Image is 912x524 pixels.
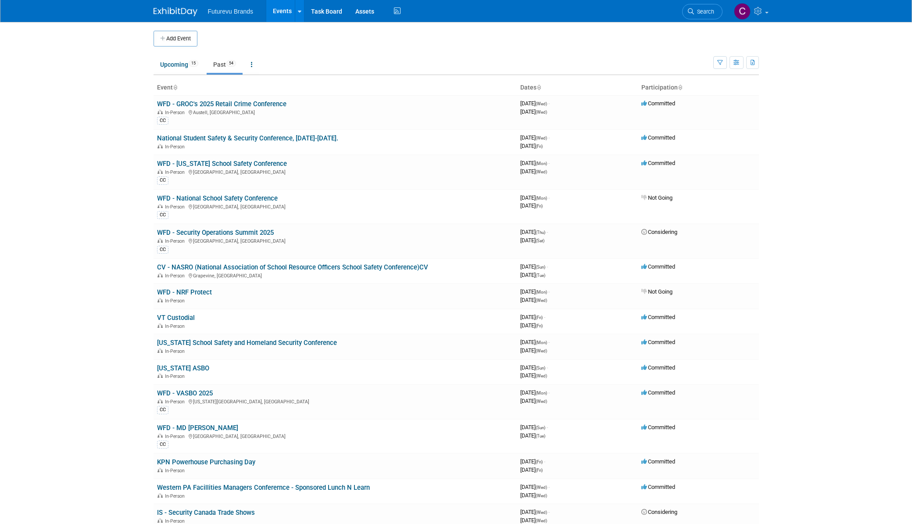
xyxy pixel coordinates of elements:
span: Not Going [641,194,672,201]
span: - [547,424,548,431]
span: (Mon) [536,340,547,345]
a: WFD - National School Safety Conference [157,194,278,202]
div: CC [157,176,168,184]
span: - [548,484,550,490]
span: In-Person [165,493,187,499]
span: [DATE] [520,202,543,209]
span: [DATE] [520,229,548,235]
span: Committed [641,484,675,490]
a: Sort by Start Date [536,84,541,91]
span: In-Person [165,298,187,304]
img: In-Person Event [157,399,163,403]
span: (Wed) [536,101,547,106]
img: In-Person Event [157,323,163,328]
span: [DATE] [520,322,543,329]
span: [DATE] [520,168,547,175]
span: In-Person [165,399,187,405]
span: [DATE] [520,484,550,490]
span: In-Person [165,169,187,175]
img: ExhibitDay [154,7,197,16]
span: [DATE] [520,297,547,303]
span: [DATE] [520,372,547,379]
a: Search [682,4,722,19]
span: Not Going [641,288,672,295]
img: In-Person Event [157,493,163,498]
span: - [547,229,548,235]
span: Committed [641,314,675,320]
span: (Wed) [536,510,547,515]
span: - [548,194,550,201]
span: - [548,389,550,396]
span: [DATE] [520,160,550,166]
span: (Mon) [536,196,547,201]
img: In-Person Event [157,273,163,277]
span: [DATE] [520,424,548,431]
span: In-Person [165,204,187,210]
div: [GEOGRAPHIC_DATA], [GEOGRAPHIC_DATA] [157,203,513,210]
span: Committed [641,160,675,166]
span: - [544,458,545,465]
a: [US_STATE] School Safety and Homeland Security Conference [157,339,337,347]
span: (Wed) [536,136,547,140]
span: Committed [641,364,675,371]
a: Sort by Participation Type [678,84,682,91]
span: [DATE] [520,517,547,524]
span: (Fri) [536,144,543,149]
span: (Wed) [536,485,547,490]
span: - [548,339,550,345]
span: Considering [641,229,677,235]
span: (Sun) [536,366,545,370]
span: In-Person [165,348,187,354]
span: - [548,509,550,515]
th: Dates [517,80,638,95]
a: [US_STATE] ASBO [157,364,209,372]
span: - [547,263,548,270]
span: Committed [641,263,675,270]
span: (Fri) [536,204,543,208]
span: Futurevu Brands [208,8,254,15]
span: [DATE] [520,509,550,515]
img: In-Person Event [157,169,163,174]
a: IS - Security Canada Trade Shows [157,509,255,517]
span: (Mon) [536,161,547,166]
div: [US_STATE][GEOGRAPHIC_DATA], [GEOGRAPHIC_DATA] [157,398,513,405]
a: CV - NASRO (National Association of School Resource Officers School Safety Conference)CV [157,263,428,271]
img: CHERYL CLOWES [734,3,751,20]
span: [DATE] [520,458,545,465]
span: (Wed) [536,493,547,498]
div: CC [157,211,168,219]
span: - [548,134,550,141]
th: Event [154,80,517,95]
span: Committed [641,339,675,345]
span: (Wed) [536,169,547,174]
a: WFD - Security Operations Summit 2025 [157,229,274,237]
a: Sort by Event Name [173,84,177,91]
span: In-Person [165,468,187,474]
span: [DATE] [520,143,543,149]
span: [DATE] [520,389,550,396]
span: (Wed) [536,399,547,404]
a: Western PA Facillities Managers Conferernce - Sponsored Lunch N Learn [157,484,370,492]
span: [DATE] [520,134,550,141]
span: (Wed) [536,373,547,378]
div: CC [157,406,168,414]
span: (Thu) [536,230,545,235]
a: Upcoming15 [154,56,205,73]
span: Committed [641,100,675,107]
span: Committed [641,458,675,465]
div: Grapevine, [GEOGRAPHIC_DATA] [157,272,513,279]
span: Committed [641,389,675,396]
span: In-Person [165,144,187,150]
span: [DATE] [520,347,547,354]
span: In-Person [165,110,187,115]
a: WFD - VASBO 2025 [157,389,213,397]
a: WFD - [US_STATE] School Safety Conference [157,160,287,168]
span: (Wed) [536,518,547,523]
span: - [548,288,550,295]
div: [GEOGRAPHIC_DATA], [GEOGRAPHIC_DATA] [157,432,513,439]
span: (Wed) [536,348,547,353]
span: (Fri) [536,315,543,320]
div: [GEOGRAPHIC_DATA], [GEOGRAPHIC_DATA] [157,237,513,244]
span: (Sun) [536,425,545,430]
span: [DATE] [520,492,547,499]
